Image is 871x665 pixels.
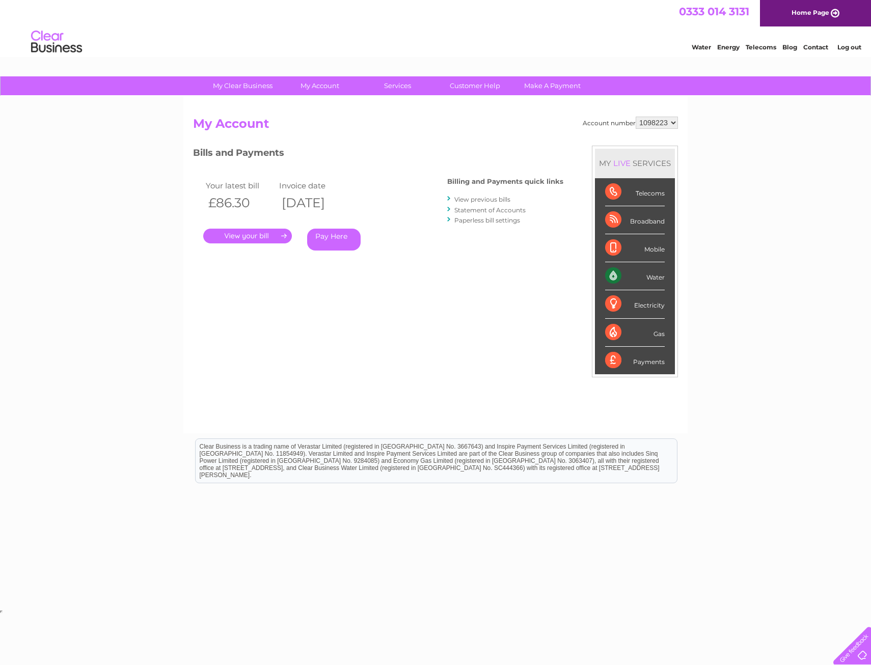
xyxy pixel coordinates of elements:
[193,117,678,136] h2: My Account
[605,290,665,318] div: Electricity
[433,76,517,95] a: Customer Help
[679,5,749,18] a: 0333 014 3131
[278,76,362,95] a: My Account
[454,206,526,214] a: Statement of Accounts
[782,43,797,51] a: Blog
[837,43,861,51] a: Log out
[356,76,440,95] a: Services
[31,26,83,58] img: logo.png
[583,117,678,129] div: Account number
[605,206,665,234] div: Broadband
[454,216,520,224] a: Paperless bill settings
[307,229,361,251] a: Pay Here
[277,179,350,192] td: Invoice date
[196,6,677,49] div: Clear Business is a trading name of Verastar Limited (registered in [GEOGRAPHIC_DATA] No. 3667643...
[717,43,740,51] a: Energy
[510,76,594,95] a: Make A Payment
[605,319,665,347] div: Gas
[454,196,510,203] a: View previous bills
[277,192,350,213] th: [DATE]
[803,43,828,51] a: Contact
[203,179,277,192] td: Your latest bill
[203,192,277,213] th: £86.30
[595,149,675,178] div: MY SERVICES
[611,158,633,168] div: LIVE
[447,178,563,185] h4: Billing and Payments quick links
[605,262,665,290] div: Water
[203,229,292,243] a: .
[193,146,563,163] h3: Bills and Payments
[746,43,776,51] a: Telecoms
[605,234,665,262] div: Mobile
[692,43,711,51] a: Water
[605,178,665,206] div: Telecoms
[605,347,665,374] div: Payments
[201,76,285,95] a: My Clear Business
